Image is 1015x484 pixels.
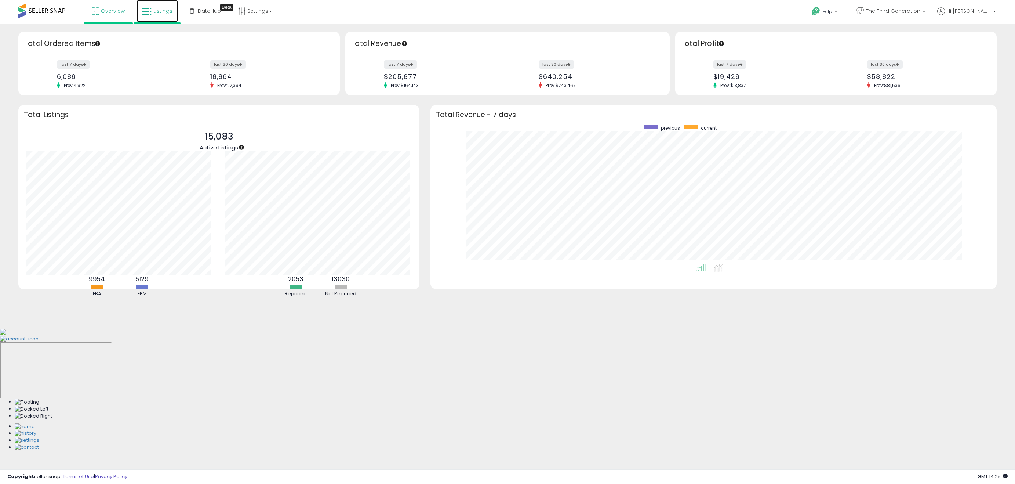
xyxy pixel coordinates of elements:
[387,82,422,89] span: Prev: $164,143
[15,437,39,444] img: Settings
[401,40,408,47] div: Tooltip anchor
[867,60,903,69] label: last 30 days
[210,60,246,69] label: last 30 days
[89,275,105,283] b: 9954
[718,40,725,47] div: Tooltip anchor
[94,40,101,47] div: Tooltip anchor
[332,275,350,283] b: 13030
[866,7,920,15] span: The Third Generation
[681,39,991,49] h3: Total Profit
[717,82,750,89] span: Prev: $13,837
[57,60,90,69] label: last 7 days
[57,73,174,80] div: 6,089
[274,290,318,297] div: Repriced
[384,73,502,80] div: $205,877
[436,112,991,118] h3: Total Revenue - 7 days
[15,399,39,406] img: Floating
[135,275,149,283] b: 5129
[214,82,245,89] span: Prev: 22,394
[811,7,821,16] i: Get Help
[713,73,830,80] div: $19,429
[384,60,417,69] label: last 7 days
[24,112,414,118] h3: Total Listings
[220,4,233,11] div: Tooltip anchor
[947,7,991,15] span: Hi [PERSON_NAME]
[24,39,334,49] h3: Total Ordered Items
[288,275,303,283] b: 2053
[238,144,245,151] div: Tooltip anchor
[351,39,664,49] h3: Total Revenue
[870,82,904,89] span: Prev: $81,536
[15,413,52,420] img: Docked Right
[542,82,579,89] span: Prev: $743,467
[120,290,164,297] div: FBM
[75,290,119,297] div: FBA
[661,125,680,131] span: previous
[15,423,35,430] img: Home
[210,73,327,80] div: 18,864
[319,290,363,297] div: Not Repriced
[539,73,657,80] div: $640,254
[539,60,574,69] label: last 30 days
[200,144,238,151] span: Active Listings
[15,444,39,451] img: Contact
[806,1,845,24] a: Help
[701,125,717,131] span: current
[867,73,984,80] div: $58,822
[153,7,172,15] span: Listings
[15,430,36,437] img: History
[60,82,89,89] span: Prev: 4,922
[101,7,125,15] span: Overview
[937,7,996,24] a: Hi [PERSON_NAME]
[15,406,48,413] img: Docked Left
[713,60,746,69] label: last 7 days
[822,8,832,15] span: Help
[200,130,238,144] p: 15,083
[198,7,221,15] span: DataHub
